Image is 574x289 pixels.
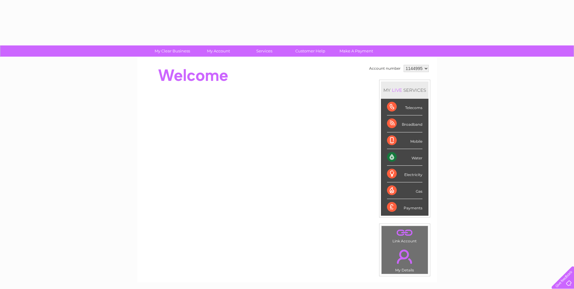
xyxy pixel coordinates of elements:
a: My Clear Business [147,45,197,57]
a: My Account [193,45,243,57]
td: Account number [368,63,402,74]
div: Telecoms [387,99,422,115]
td: My Details [381,244,428,274]
div: Mobile [387,132,422,149]
a: . [383,246,426,267]
a: Make A Payment [331,45,381,57]
div: Broadband [387,115,422,132]
a: Customer Help [285,45,335,57]
div: Water [387,149,422,166]
div: Payments [387,199,422,215]
div: MY SERVICES [381,81,428,99]
a: . [383,228,426,238]
a: Services [239,45,289,57]
div: Electricity [387,166,422,182]
td: Link Account [381,226,428,245]
div: Gas [387,182,422,199]
div: LIVE [391,87,403,93]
